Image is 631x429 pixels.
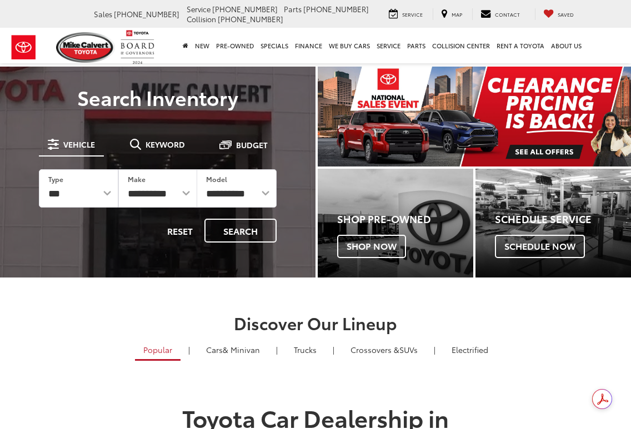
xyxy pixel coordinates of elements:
a: Finance [292,28,325,63]
span: Service [187,4,211,14]
a: Rent a Toyota [493,28,548,63]
a: WE BUY CARS [325,28,373,63]
div: Toyota [475,169,631,277]
span: & Minivan [223,344,260,355]
a: Contact [472,8,528,20]
button: Reset [158,219,202,243]
div: carousel slide number 1 of 1 [318,67,631,166]
span: [PHONE_NUMBER] [218,14,283,24]
a: Electrified [443,340,497,359]
li: | [431,344,438,355]
a: Specials [257,28,292,63]
span: Vehicle [63,140,95,148]
span: [PHONE_NUMBER] [114,9,179,19]
section: Carousel section with vehicle pictures - may contain disclaimers. [318,67,631,166]
a: Service [373,28,404,63]
h2: Discover Our Lineup [54,314,577,332]
label: Make [128,174,146,184]
img: Clearance Pricing Is Back [318,67,631,166]
span: Sales [94,9,112,19]
label: Model [206,174,227,184]
a: Home [179,28,192,63]
li: | [330,344,337,355]
span: Parts [284,4,302,14]
span: Schedule Now [495,235,585,258]
a: Trucks [286,340,325,359]
a: Cars [198,340,268,359]
span: Crossovers & [350,344,399,355]
a: Service [380,8,431,20]
a: Collision Center [429,28,493,63]
a: Map [433,8,470,20]
label: Type [48,174,63,184]
span: Service [402,11,423,18]
a: Popular [135,340,181,361]
span: Map [452,11,462,18]
span: Shop Now [337,235,406,258]
a: New [192,28,213,63]
span: Budget [236,141,268,149]
span: Keyword [146,140,185,148]
img: Mike Calvert Toyota [56,32,115,63]
span: Saved [558,11,574,18]
a: Shop Pre-Owned Shop Now [318,169,473,277]
h4: Shop Pre-Owned [337,214,473,225]
a: About Us [548,28,585,63]
a: Schedule Service Schedule Now [475,169,631,277]
span: [PHONE_NUMBER] [303,4,369,14]
a: SUVs [342,340,426,359]
li: | [186,344,193,355]
a: Parts [404,28,429,63]
a: My Saved Vehicles [535,8,582,20]
button: Search [204,219,277,243]
span: [PHONE_NUMBER] [212,4,278,14]
h4: Schedule Service [495,214,631,225]
span: Contact [495,11,520,18]
a: Pre-Owned [213,28,257,63]
img: Toyota [3,29,44,65]
li: | [273,344,281,355]
h3: Search Inventory [23,86,292,108]
div: Toyota [318,169,473,277]
span: Collision [187,14,216,24]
